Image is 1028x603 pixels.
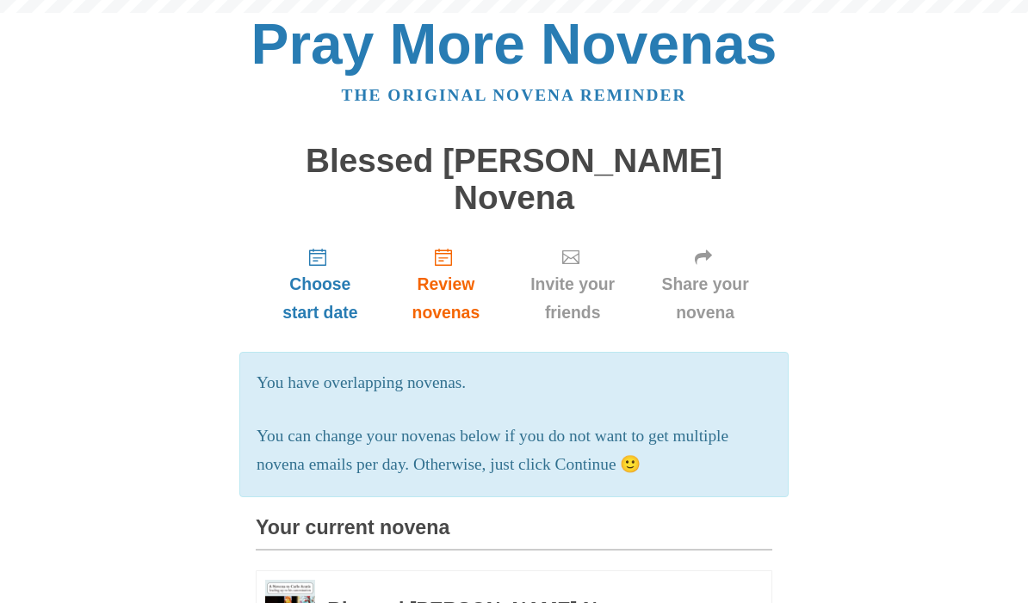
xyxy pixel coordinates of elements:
[524,270,621,327] span: Invite your friends
[342,86,687,104] a: The original novena reminder
[655,270,755,327] span: Share your novena
[257,369,771,397] p: You have overlapping novenas.
[402,270,490,327] span: Review novenas
[273,270,368,327] span: Choose start date
[256,143,772,216] h1: Blessed [PERSON_NAME] Novena
[256,233,385,335] a: Choose start date
[257,422,771,479] p: You can change your novenas below if you do not want to get multiple novena emails per day. Other...
[638,233,772,335] a: Share your novena
[251,12,777,76] a: Pray More Novenas
[507,233,638,335] a: Invite your friends
[256,517,772,551] h3: Your current novena
[385,233,507,335] a: Review novenas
